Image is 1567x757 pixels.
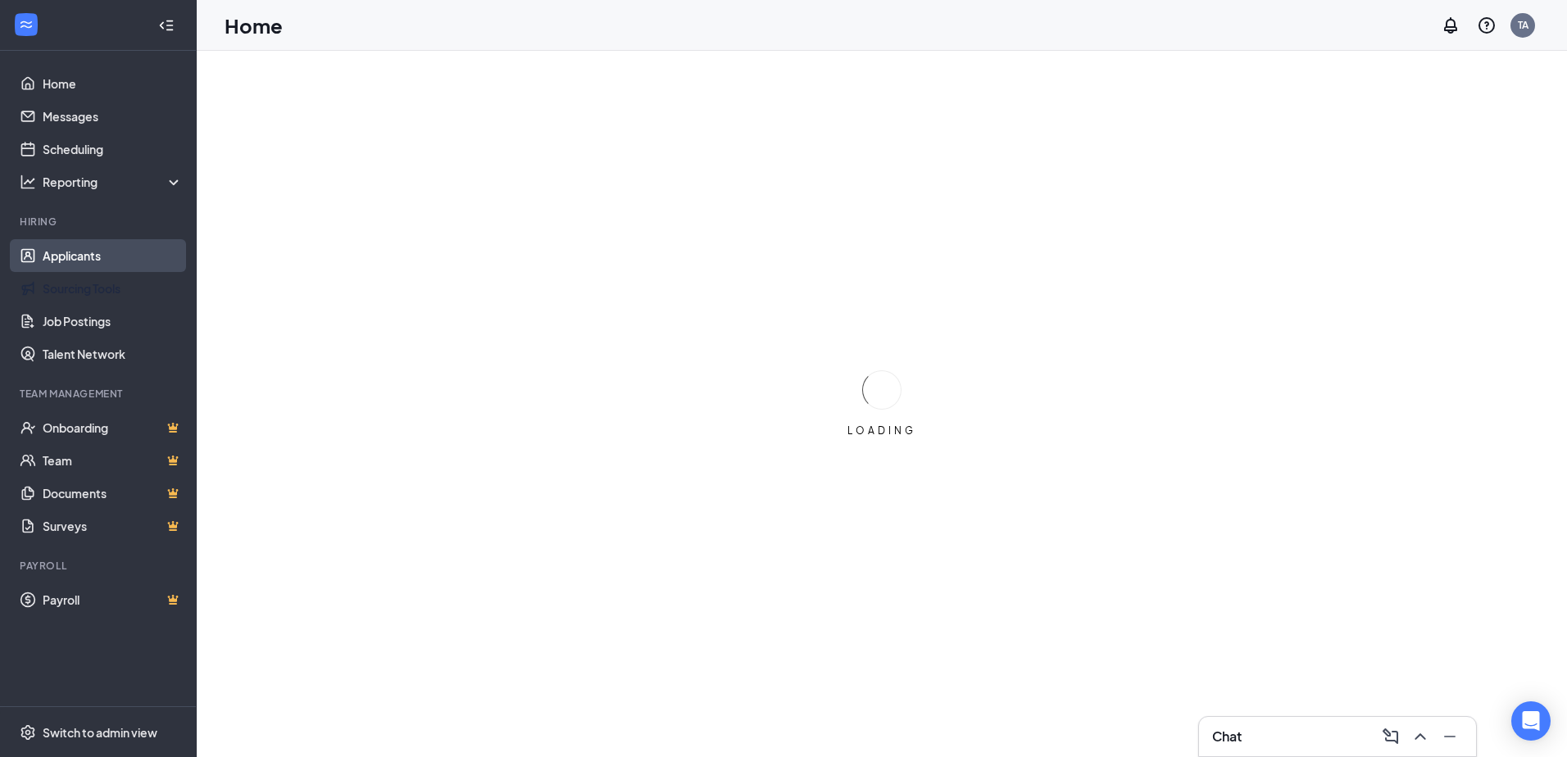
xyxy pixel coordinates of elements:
[1437,723,1463,750] button: Minimize
[43,477,183,510] a: DocumentsCrown
[841,424,923,437] div: LOADING
[1477,16,1497,35] svg: QuestionInfo
[1410,727,1430,746] svg: ChevronUp
[43,510,183,542] a: SurveysCrown
[1212,728,1242,746] h3: Chat
[225,11,283,39] h1: Home
[1518,18,1528,32] div: TA
[43,305,183,338] a: Job Postings
[43,67,183,100] a: Home
[43,174,184,190] div: Reporting
[43,133,183,165] a: Scheduling
[1407,723,1433,750] button: ChevronUp
[43,444,183,477] a: TeamCrown
[20,387,179,401] div: Team Management
[1381,727,1401,746] svg: ComposeMessage
[43,239,183,272] a: Applicants
[43,100,183,133] a: Messages
[1440,727,1460,746] svg: Minimize
[1511,701,1551,741] div: Open Intercom Messenger
[158,17,175,34] svg: Collapse
[43,411,183,444] a: OnboardingCrown
[1441,16,1460,35] svg: Notifications
[1378,723,1404,750] button: ComposeMessage
[20,724,36,741] svg: Settings
[18,16,34,33] svg: WorkstreamLogo
[43,724,157,741] div: Switch to admin view
[43,338,183,370] a: Talent Network
[43,583,183,616] a: PayrollCrown
[20,559,179,573] div: Payroll
[20,174,36,190] svg: Analysis
[20,215,179,229] div: Hiring
[43,272,183,305] a: Sourcing Tools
